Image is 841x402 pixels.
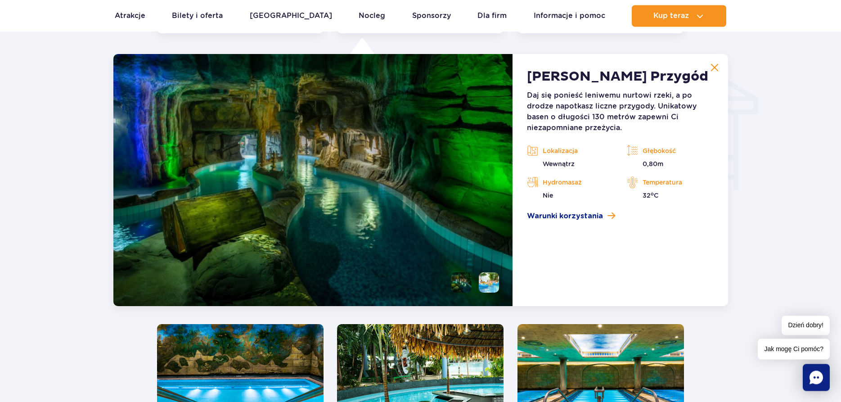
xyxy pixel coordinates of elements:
a: Informacje i pomoc [534,5,605,27]
h2: [PERSON_NAME] Przygód [527,68,708,85]
a: Atrakcje [115,5,145,27]
button: Kup teraz [632,5,726,27]
p: Wewnątrz [527,159,613,168]
div: Chat [803,364,830,391]
a: Warunki korzystania [527,211,713,221]
p: Daj się ponieść leniwemu nurtowi rzeki, a po drodze napotkasz liczne przygody. Unikatowy basen o ... [527,90,713,133]
p: Nie [527,191,613,200]
span: Jak mogę Ci pomóc? [758,339,830,359]
span: Kup teraz [653,12,689,20]
a: Dla firm [477,5,507,27]
a: Sponsorzy [412,5,451,27]
a: Nocleg [359,5,385,27]
img: Mamba rzeka przygód [113,54,513,306]
p: Hydromasaż [527,176,613,189]
p: Lokalizacja [527,144,613,158]
a: [GEOGRAPHIC_DATA] [250,5,332,27]
span: Warunki korzystania [527,211,603,221]
p: 32 C [627,191,713,200]
sup: o [651,191,654,197]
p: 0,80m [627,159,713,168]
p: Temperatura [627,176,713,189]
p: Głębokość [627,144,713,158]
span: Dzień dobry! [782,316,830,335]
a: Bilety i oferta [172,5,223,27]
